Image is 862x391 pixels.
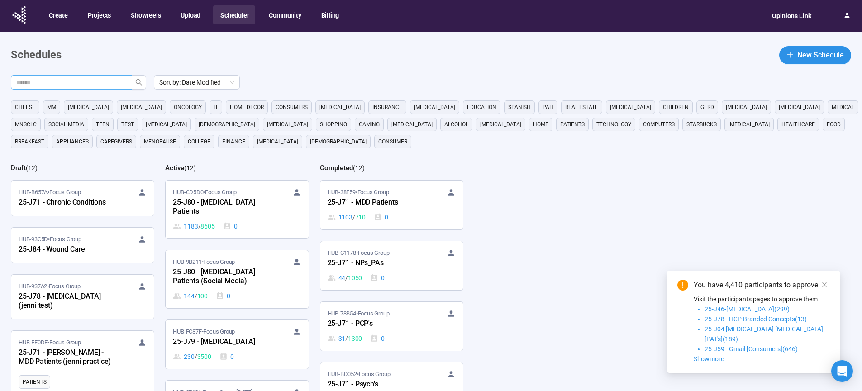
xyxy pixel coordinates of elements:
[216,291,230,301] div: 0
[219,352,234,362] div: 0
[223,221,238,231] div: 0
[767,7,817,24] div: Opinions Link
[11,275,154,319] a: HUB-937A2•Focus Group25-J78 - [MEDICAL_DATA] (jenni test)
[166,181,308,238] a: HUB-CD5D0•Focus Group25-J80 - [MEDICAL_DATA] Patients1183 / 86050
[222,137,245,146] span: finance
[781,120,815,129] span: healthcare
[328,257,427,269] div: 25-J71 - NPs_PAs
[213,5,255,24] button: Scheduler
[370,334,385,343] div: 0
[320,181,463,229] a: HUB-38F59•Focus Group25-J71 - MDD Patients1103 / 7100
[19,188,81,197] span: HUB-B657A • Focus Group
[15,103,35,112] span: cheese
[480,120,521,129] span: [MEDICAL_DATA]
[314,5,346,24] button: Billing
[694,355,724,362] span: Showmore
[374,212,388,222] div: 0
[372,103,402,112] span: Insurance
[173,336,272,348] div: 25-J79 - [MEDICAL_DATA]
[328,318,427,330] div: 25-J71 - PCP's
[121,120,134,129] span: Test
[42,5,74,24] button: Create
[197,352,211,362] span: 3500
[230,103,264,112] span: home decor
[726,103,767,112] span: [MEDICAL_DATA]
[779,46,851,64] button: plusNew Schedule
[444,120,468,129] span: alcohol
[705,315,807,323] span: 25-J78 - HCP Branded Concepts(13)
[328,309,390,318] span: HUB-78B54 • Focus Group
[832,103,854,112] span: medical
[165,164,184,172] h2: Active
[188,137,210,146] span: college
[328,188,389,197] span: HUB-38F59 • Focus Group
[173,327,235,336] span: HUB-FC87F • Focus Group
[348,334,362,343] span: 1300
[378,137,407,146] span: consumer
[11,228,154,263] a: HUB-93C5D•Focus Group25-J84 - Wound Care
[81,5,117,24] button: Projects
[100,137,132,146] span: caregivers
[543,103,553,112] span: PAH
[677,280,688,291] span: exclamation-circle
[345,334,348,343] span: /
[166,320,308,369] a: HUB-FC87F•Focus Group25-J79 - [MEDICAL_DATA]230 / 35000
[467,103,496,112] span: education
[173,5,207,24] button: Upload
[786,51,794,58] span: plus
[124,5,167,24] button: Showreels
[797,49,844,61] span: New Schedule
[198,221,201,231] span: /
[173,197,272,218] div: 25-J80 - [MEDICAL_DATA] Patients
[132,75,146,90] button: search
[166,250,308,308] a: HUB-9B211•Focus Group25-J80 - [MEDICAL_DATA] Patients (Social Media)144 / 1000
[214,103,218,112] span: it
[508,103,531,112] span: Spanish
[19,338,81,347] span: HUB-FF0DE • Focus Group
[195,291,197,301] span: /
[23,377,46,386] span: Patients
[355,212,366,222] span: 710
[370,273,385,283] div: 0
[19,235,81,244] span: HUB-93C5D • Focus Group
[48,120,84,129] span: social media
[352,212,355,222] span: /
[729,120,770,129] span: [MEDICAL_DATA]
[197,291,208,301] span: 100
[173,291,208,301] div: 144
[146,120,187,129] span: [MEDICAL_DATA]
[705,325,823,343] span: 25-J04 [MEDICAL_DATA] [MEDICAL_DATA] [PAT's](189)
[200,221,214,231] span: 8605
[560,120,585,129] span: Patients
[694,280,829,291] div: You have 4,410 participants to approve
[533,120,548,129] span: home
[173,188,237,197] span: HUB-CD5D0 • Focus Group
[320,120,347,129] span: shopping
[391,120,433,129] span: [MEDICAL_DATA]
[320,302,463,351] a: HUB-78B54•Focus Group25-J71 - PCP's31 / 13000
[596,120,631,129] span: technology
[47,103,56,112] span: MM
[173,352,211,362] div: 230
[328,197,427,209] div: 25-J71 - MDD Patients
[174,103,202,112] span: oncology
[353,164,365,172] span: ( 12 )
[779,103,820,112] span: [MEDICAL_DATA]
[359,120,380,129] span: gaming
[144,137,176,146] span: menopause
[19,347,118,368] div: 25-J71 - [PERSON_NAME] - MDD Patients (jenni practice)
[700,103,714,112] span: GERD
[195,352,197,362] span: /
[328,379,427,391] div: 25-J71 - Psych's
[345,273,348,283] span: /
[328,370,391,379] span: HUB-BD052 • Focus Group
[15,120,37,129] span: mnsclc
[173,257,235,267] span: HUB-9B211 • Focus Group
[159,76,234,89] span: Sort by: Date Modified
[173,267,272,287] div: 25-J80 - [MEDICAL_DATA] Patients (Social Media)
[121,103,162,112] span: [MEDICAL_DATA]
[328,212,366,222] div: 1103
[320,241,463,290] a: HUB-C1178•Focus Group25-J71 - NPs_PAs44 / 10500
[56,137,89,146] span: appliances
[663,103,689,112] span: children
